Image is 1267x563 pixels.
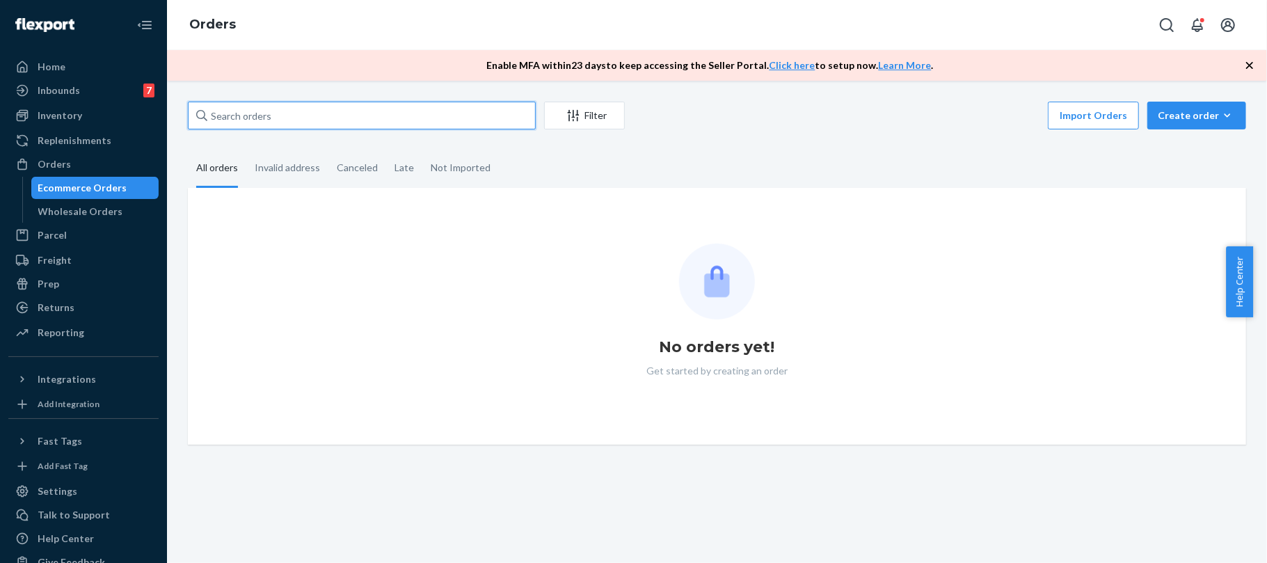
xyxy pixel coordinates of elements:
[1214,11,1242,39] button: Open account menu
[544,102,625,129] button: Filter
[431,150,491,186] div: Not Imported
[1226,246,1253,317] button: Help Center
[8,273,159,295] a: Prep
[31,200,159,223] a: Wholesale Orders
[337,150,378,186] div: Canceled
[15,18,74,32] img: Flexport logo
[38,326,84,340] div: Reporting
[178,5,247,45] ol: breadcrumbs
[38,460,88,472] div: Add Fast Tag
[31,177,159,199] a: Ecommerce Orders
[8,396,159,413] a: Add Integration
[8,129,159,152] a: Replenishments
[8,296,159,319] a: Returns
[38,484,77,498] div: Settings
[8,458,159,475] a: Add Fast Tag
[38,181,127,195] div: Ecommerce Orders
[770,59,815,71] a: Click here
[8,56,159,78] a: Home
[1184,11,1211,39] button: Open notifications
[8,249,159,271] a: Freight
[131,11,159,39] button: Close Navigation
[8,528,159,550] a: Help Center
[38,253,72,267] div: Freight
[143,84,154,97] div: 7
[545,109,624,122] div: Filter
[38,508,110,522] div: Talk to Support
[8,504,159,526] button: Talk to Support
[1048,102,1139,129] button: Import Orders
[8,104,159,127] a: Inventory
[646,364,788,378] p: Get started by creating an order
[8,224,159,246] a: Parcel
[38,398,99,410] div: Add Integration
[38,372,96,386] div: Integrations
[8,322,159,344] a: Reporting
[38,134,111,148] div: Replenishments
[255,150,320,186] div: Invalid address
[679,244,755,319] img: Empty list
[879,59,932,71] a: Learn More
[189,17,236,32] a: Orders
[38,157,71,171] div: Orders
[38,109,82,122] div: Inventory
[8,79,159,102] a: Inbounds7
[8,368,159,390] button: Integrations
[38,84,80,97] div: Inbounds
[8,153,159,175] a: Orders
[188,102,536,129] input: Search orders
[38,532,94,546] div: Help Center
[38,60,65,74] div: Home
[196,150,238,188] div: All orders
[8,430,159,452] button: Fast Tags
[38,205,123,219] div: Wholesale Orders
[38,277,59,291] div: Prep
[395,150,414,186] div: Late
[1158,109,1236,122] div: Create order
[38,301,74,315] div: Returns
[487,58,934,72] p: Enable MFA within 23 days to keep accessing the Seller Portal. to setup now. .
[1153,11,1181,39] button: Open Search Box
[1147,102,1246,129] button: Create order
[38,434,82,448] div: Fast Tags
[8,480,159,502] a: Settings
[38,228,67,242] div: Parcel
[660,336,775,358] h1: No orders yet!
